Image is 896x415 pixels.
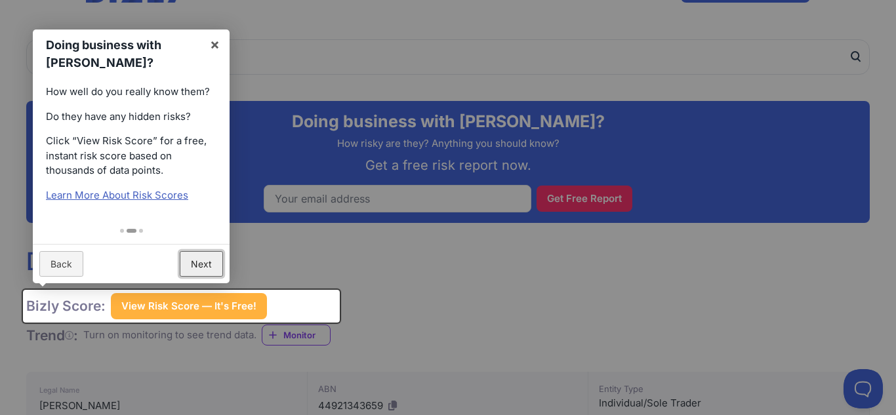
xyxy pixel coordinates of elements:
h1: Doing business with [PERSON_NAME]? [46,36,199,71]
a: Back [39,251,83,277]
a: Next [180,251,223,277]
a: Learn More About Risk Scores [46,189,188,201]
p: How well do you really know them? [46,85,216,100]
p: Click “View Risk Score” for a free, instant risk score based on thousands of data points. [46,134,216,178]
p: Do they have any hidden risks? [46,109,216,125]
a: × [200,30,230,59]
